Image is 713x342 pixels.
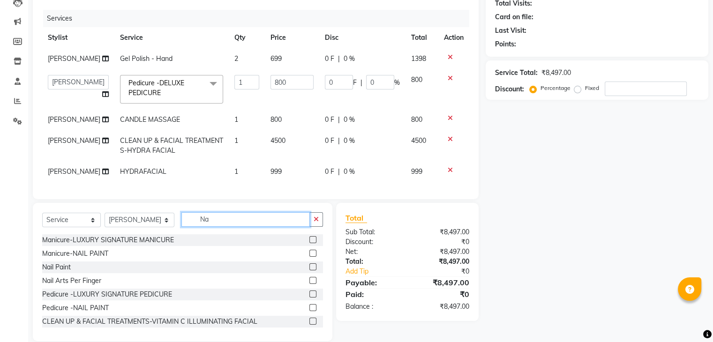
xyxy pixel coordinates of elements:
span: 800 [270,115,282,124]
div: Last Visit: [495,26,526,36]
span: F [353,78,357,88]
span: 1 [234,136,238,145]
span: 0 % [344,167,355,177]
span: Gel Polish - Hand [120,54,173,63]
span: Total [345,213,367,223]
div: Payable: [338,277,407,288]
div: CLEAN UP & FACIAL TREATMENTS-VITAMIN C ILLUMINATING FACIAL [42,317,257,327]
div: Nail Arts Per Finger [42,276,101,286]
th: Disc [319,27,405,48]
th: Total [405,27,438,48]
label: Percentage [540,84,570,92]
span: 0 F [325,54,334,64]
span: 699 [270,54,282,63]
div: Manicure-LUXURY SIGNATURE MANICURE [42,235,174,245]
div: ₹0 [419,267,476,276]
span: | [338,115,340,125]
div: Pedicure -NAIL PAINT [42,303,109,313]
span: [PERSON_NAME] [48,54,100,63]
div: Total: [338,257,407,267]
div: ₹0 [407,289,476,300]
span: 800 [411,75,422,84]
span: 1 [234,115,238,124]
div: Sub Total: [338,227,407,237]
div: ₹8,497.00 [541,68,571,78]
th: Qty [229,27,265,48]
input: Search or Scan [181,212,309,227]
span: 999 [411,167,422,176]
span: 4500 [270,136,285,145]
label: Fixed [585,84,599,92]
div: Balance : [338,302,407,312]
span: 0 % [344,54,355,64]
div: Service Total: [495,68,538,78]
span: 999 [270,167,282,176]
div: Paid: [338,289,407,300]
div: ₹8,497.00 [407,277,476,288]
span: 0 % [344,115,355,125]
span: CANDLE MASSAGE [120,115,180,124]
div: Card on file: [495,12,533,22]
th: Stylist [42,27,114,48]
div: ₹8,497.00 [407,302,476,312]
span: 800 [411,115,422,124]
span: 2 [234,54,238,63]
span: | [338,136,340,146]
div: Manicure-NAIL PAINT [42,249,108,259]
div: Services [43,10,476,27]
span: 1 [234,167,238,176]
span: 0 F [325,115,334,125]
div: ₹8,497.00 [407,247,476,257]
th: Action [438,27,469,48]
span: HYDRAFACIAL [120,167,166,176]
div: ₹8,497.00 [407,227,476,237]
span: [PERSON_NAME] [48,167,100,176]
span: | [338,167,340,177]
span: 1398 [411,54,426,63]
div: ₹0 [407,237,476,247]
th: Price [265,27,319,48]
span: | [338,54,340,64]
span: CLEAN UP & FACIAL TREATMENTS-HYDRA FACIAL [120,136,223,155]
span: | [360,78,362,88]
a: x [161,89,165,97]
span: 0 % [344,136,355,146]
span: % [394,78,400,88]
span: [PERSON_NAME] [48,136,100,145]
span: Pedicure -DELUXE PEDICURE [128,79,184,97]
div: Points: [495,39,516,49]
div: Net: [338,247,407,257]
a: Add Tip [338,267,419,276]
span: 4500 [411,136,426,145]
span: 0 F [325,136,334,146]
div: Nail Paint [42,262,71,272]
div: Discount: [495,84,524,94]
th: Service [114,27,229,48]
div: ₹8,497.00 [407,257,476,267]
span: 0 F [325,167,334,177]
div: Pedicure -LUXURY SIGNATURE PEDICURE [42,290,172,299]
span: [PERSON_NAME] [48,115,100,124]
div: Discount: [338,237,407,247]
